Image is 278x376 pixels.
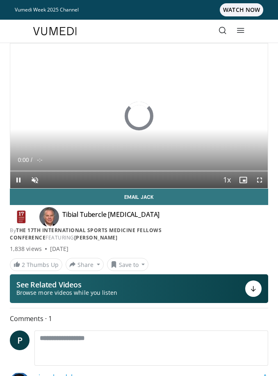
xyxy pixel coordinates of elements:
button: See Related Videos Browse more videos while you listen [10,274,268,303]
button: Playback Rate [219,172,235,188]
a: 2 Thumbs Up [10,258,62,271]
button: Unmute [27,172,43,188]
p: See Related Videos [16,280,117,289]
span: 0:00 [18,157,29,163]
span: 1,838 views [10,245,42,253]
img: The 17th International Sports Medicine Fellows Conference [10,210,33,223]
span: Browse more videos while you listen [16,289,117,297]
div: [DATE] [50,245,68,253]
span: WATCH NOW [220,3,263,16]
button: Pause [10,172,27,188]
a: P [10,330,30,350]
button: Fullscreen [251,172,268,188]
div: By FEATURING [10,227,268,242]
span: / [31,157,32,163]
button: Share [66,258,104,271]
a: Email Jack [10,189,268,205]
div: Progress Bar [10,170,268,172]
img: VuMedi Logo [33,27,77,35]
video-js: Video Player [10,43,268,188]
a: The 17th International Sports Medicine Fellows Conference [10,227,162,241]
button: Enable picture-in-picture mode [235,172,251,188]
img: Avatar [39,207,59,227]
a: Vumedi Week 2025 ChannelWATCH NOW [15,3,263,16]
span: 2 [22,261,25,269]
span: Comments 1 [10,313,268,324]
button: Save to [107,258,149,271]
h4: Tibial Tubercle [MEDICAL_DATA] [62,210,160,223]
span: -:- [37,157,42,163]
a: [PERSON_NAME] [74,234,118,241]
